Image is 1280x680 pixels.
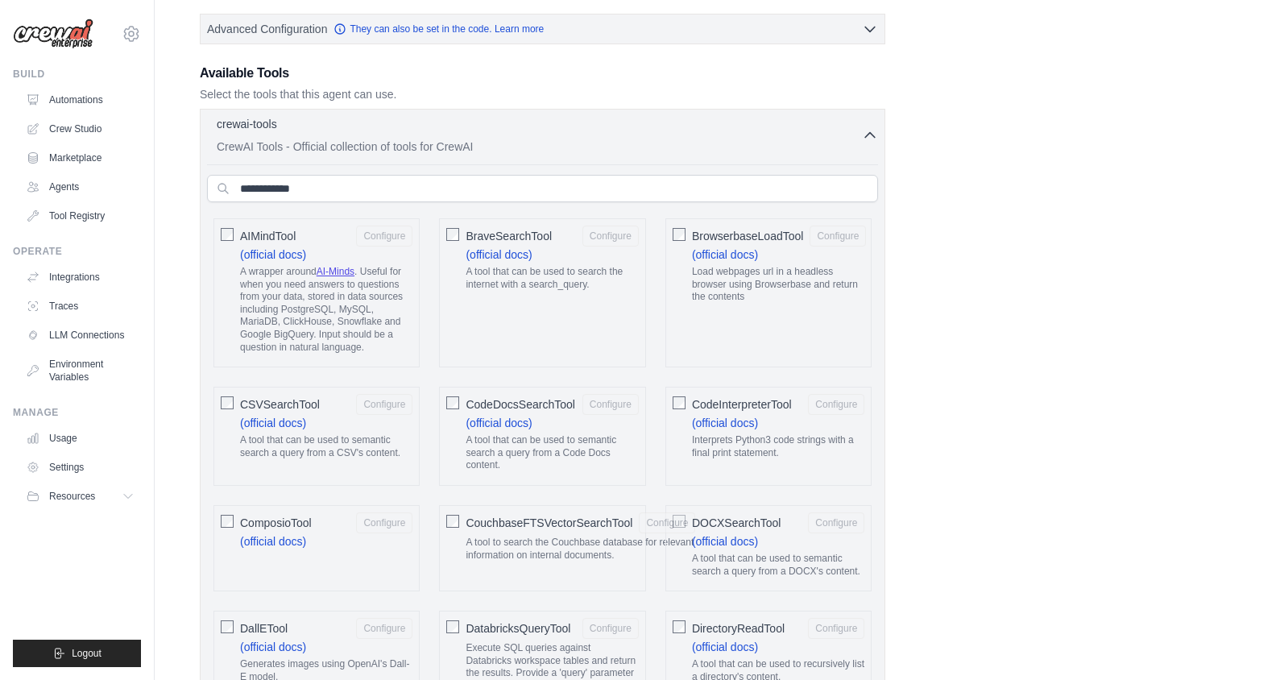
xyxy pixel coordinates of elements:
span: DOCXSearchTool [692,515,781,531]
div: Manage [13,406,141,419]
p: Load webpages url in a headless browser using Browserbase and return the contents [692,266,867,304]
a: (official docs) [692,417,758,429]
span: CodeInterpreterTool [692,396,792,413]
img: Logo [13,19,93,49]
p: A wrapper around . Useful for when you need answers to questions from your data, stored in data s... [240,266,412,354]
p: A tool that can be used to semantic search a query from a Code Docs content. [466,434,638,472]
button: Advanced Configuration They can also be set in the code. Learn more [201,15,884,44]
div: Build [13,68,141,81]
p: A tool that can be used to semantic search a query from a CSV's content. [240,434,412,459]
a: (official docs) [240,535,306,548]
span: Advanced Configuration [207,21,327,37]
button: DallETool (official docs) Generates images using OpenAI's Dall-E model. [356,618,412,639]
p: Interprets Python3 code strings with a final print statement. [692,434,864,459]
a: LLM Connections [19,322,141,348]
div: Operate [13,245,141,258]
a: (official docs) [240,248,306,261]
a: (official docs) [466,248,532,261]
span: CouchbaseFTSVectorSearchTool [466,515,632,531]
span: Resources [49,490,95,503]
a: Settings [19,454,141,480]
button: BraveSearchTool (official docs) A tool that can be used to search the internet with a search_query. [582,226,639,247]
a: Tool Registry [19,203,141,229]
p: A tool to search the Couchbase database for relevant information on internal documents. [466,537,695,562]
a: (official docs) [692,248,758,261]
a: Environment Variables [19,351,141,390]
button: BrowserbaseLoadTool (official docs) Load webpages url in a headless browser using Browserbase and... [810,226,866,247]
p: crewai-tools [217,116,277,132]
a: (official docs) [692,641,758,653]
h3: Available Tools [200,64,885,83]
span: DirectoryReadTool [692,620,785,636]
button: ComposioTool (official docs) [356,512,412,533]
a: Integrations [19,264,141,290]
p: Select the tools that this agent can use. [200,86,885,102]
span: BraveSearchTool [466,228,552,244]
a: (official docs) [692,535,758,548]
span: ComposioTool [240,515,312,531]
a: (official docs) [240,417,306,429]
button: AIMindTool (official docs) A wrapper aroundAI-Minds. Useful for when you need answers to question... [356,226,412,247]
p: A tool that can be used to semantic search a query from a DOCX's content. [692,553,864,578]
a: AI-Minds [317,266,354,277]
button: DOCXSearchTool (official docs) A tool that can be used to semantic search a query from a DOCX's c... [808,512,864,533]
span: CSVSearchTool [240,396,320,413]
button: Resources [19,483,141,509]
span: BrowserbaseLoadTool [692,228,804,244]
span: DatabricksQueryTool [466,620,570,636]
p: CrewAI Tools - Official collection of tools for CrewAI [217,139,862,155]
a: (official docs) [466,417,532,429]
a: Agents [19,174,141,200]
button: CSVSearchTool (official docs) A tool that can be used to semantic search a query from a CSV's con... [356,394,412,415]
a: (official docs) [240,641,306,653]
button: DatabricksQueryTool Execute SQL queries against Databricks workspace tables and return the result... [582,618,639,639]
span: CodeDocsSearchTool [466,396,574,413]
button: crewai-tools CrewAI Tools - Official collection of tools for CrewAI [207,116,878,155]
span: DallETool [240,620,288,636]
span: AIMindTool [240,228,296,244]
button: DirectoryReadTool (official docs) A tool that can be used to recursively list a directory's content. [808,618,864,639]
button: Logout [13,640,141,667]
p: A tool that can be used to search the internet with a search_query. [466,266,638,291]
a: Automations [19,87,141,113]
a: Marketplace [19,145,141,171]
a: Usage [19,425,141,451]
button: CouchbaseFTSVectorSearchTool A tool to search the Couchbase database for relevant information on ... [639,512,695,533]
button: CodeDocsSearchTool (official docs) A tool that can be used to semantic search a query from a Code... [582,394,639,415]
a: Crew Studio [19,116,141,142]
span: Logout [72,647,101,660]
a: Traces [19,293,141,319]
a: They can also be set in the code. Learn more [333,23,544,35]
button: CodeInterpreterTool (official docs) Interprets Python3 code strings with a final print statement. [808,394,864,415]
